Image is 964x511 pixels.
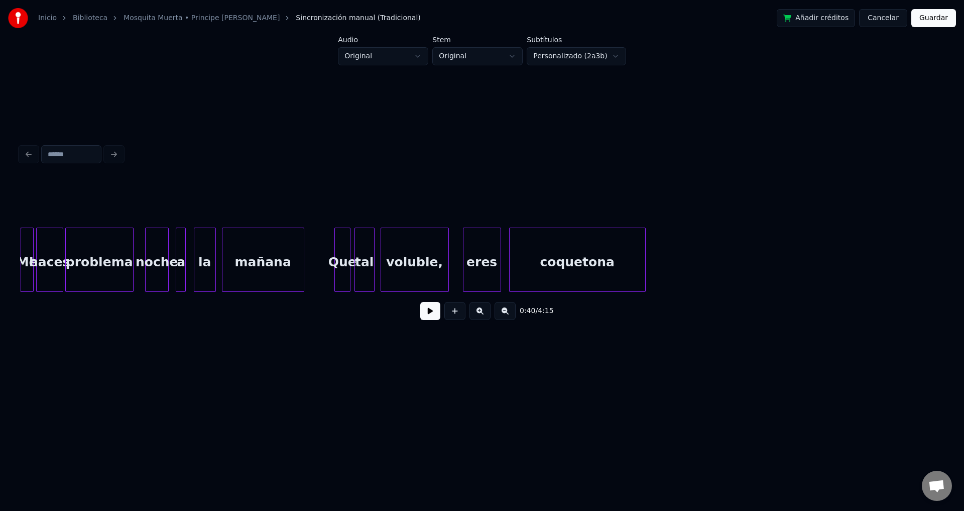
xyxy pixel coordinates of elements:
a: Inicio [38,13,57,23]
a: Mosquita Muerta • Principe [PERSON_NAME] [124,13,280,23]
img: youka [8,8,28,28]
nav: breadcrumb [38,13,421,23]
button: Cancelar [859,9,907,27]
span: Sincronización manual (Tradicional) [296,13,420,23]
label: Subtítulos [527,36,626,43]
span: 0:40 [520,306,535,316]
button: Guardar [911,9,956,27]
a: Biblioteca [73,13,107,23]
div: Chat abierto [922,471,952,501]
span: 4:15 [538,306,553,316]
button: Añadir créditos [777,9,855,27]
label: Stem [432,36,523,43]
div: / [520,306,544,316]
label: Audio [338,36,428,43]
